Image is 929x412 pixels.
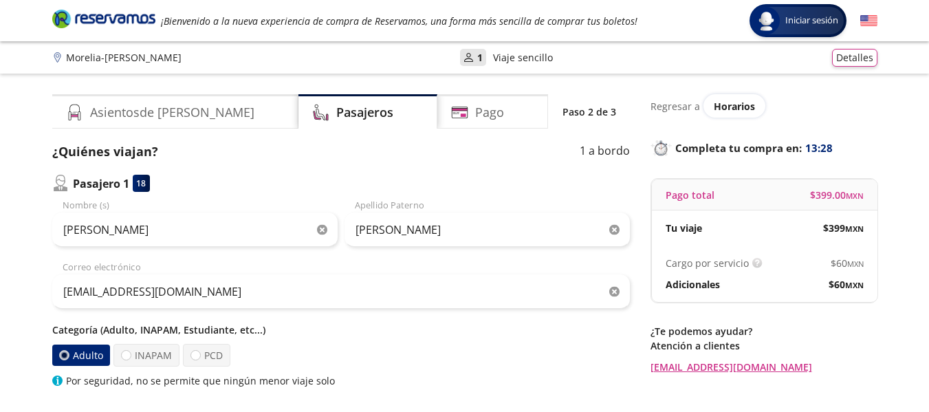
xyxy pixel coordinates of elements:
span: $ 399.00 [810,188,864,202]
h4: Asientos de [PERSON_NAME] [90,103,254,122]
div: Regresar a ver horarios [651,94,877,118]
small: MXN [845,280,864,290]
p: Pasajero 1 [73,175,129,192]
span: Horarios [714,100,755,113]
h4: Pasajeros [336,103,393,122]
small: MXN [845,224,864,234]
p: Morelia - [PERSON_NAME] [66,50,182,65]
p: Adicionales [666,277,720,292]
input: Correo electrónico [52,274,630,309]
a: [EMAIL_ADDRESS][DOMAIN_NAME] [651,360,877,374]
iframe: Messagebird Livechat Widget [849,332,915,398]
span: Iniciar sesión [780,14,844,28]
p: Atención a clientes [651,338,877,353]
input: Apellido Paterno [345,213,630,247]
div: 18 [133,175,150,192]
p: Completa tu compra en : [651,138,877,158]
p: Tu viaje [666,221,702,235]
p: Pago total [666,188,714,202]
span: 13:28 [805,140,833,156]
p: Por seguridad, no se permite que ningún menor viaje solo [66,373,335,388]
small: MXN [847,259,864,269]
a: Brand Logo [52,8,155,33]
i: Brand Logo [52,8,155,29]
p: 1 [477,50,483,65]
small: MXN [846,191,864,201]
span: $ 60 [829,277,864,292]
p: Viaje sencillo [493,50,553,65]
span: $ 399 [823,221,864,235]
label: INAPAM [113,344,179,367]
p: Paso 2 de 3 [562,105,616,119]
span: $ 60 [831,256,864,270]
p: ¿Te podemos ayudar? [651,324,877,338]
input: Nombre (s) [52,213,338,247]
button: Detalles [832,49,877,67]
p: 1 a bordo [580,142,630,161]
p: ¿Quiénes viajan? [52,142,158,161]
em: ¡Bienvenido a la nueva experiencia de compra de Reservamos, una forma más sencilla de comprar tus... [161,14,637,28]
h4: Pago [475,103,504,122]
label: Adulto [52,345,111,367]
label: PCD [183,344,230,367]
button: English [860,12,877,30]
p: Regresar a [651,99,700,113]
p: Cargo por servicio [666,256,749,270]
p: Categoría (Adulto, INAPAM, Estudiante, etc...) [52,323,630,337]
